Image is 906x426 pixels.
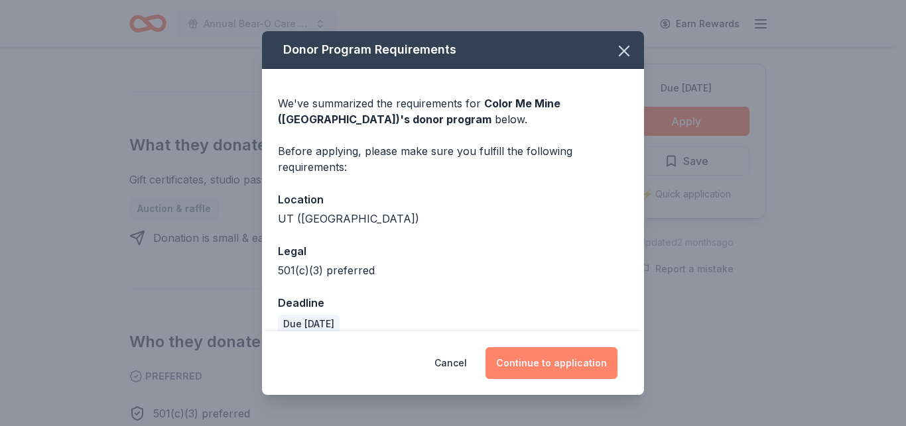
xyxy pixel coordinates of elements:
[262,31,644,69] div: Donor Program Requirements
[278,262,628,278] div: 501(c)(3) preferred
[485,347,617,379] button: Continue to application
[278,143,628,175] div: Before applying, please make sure you fulfill the following requirements:
[434,347,467,379] button: Cancel
[278,95,628,127] div: We've summarized the requirements for below.
[278,191,628,208] div: Location
[278,211,628,227] div: UT ([GEOGRAPHIC_DATA])
[278,315,340,333] div: Due [DATE]
[278,294,628,311] div: Deadline
[278,242,628,260] div: Legal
